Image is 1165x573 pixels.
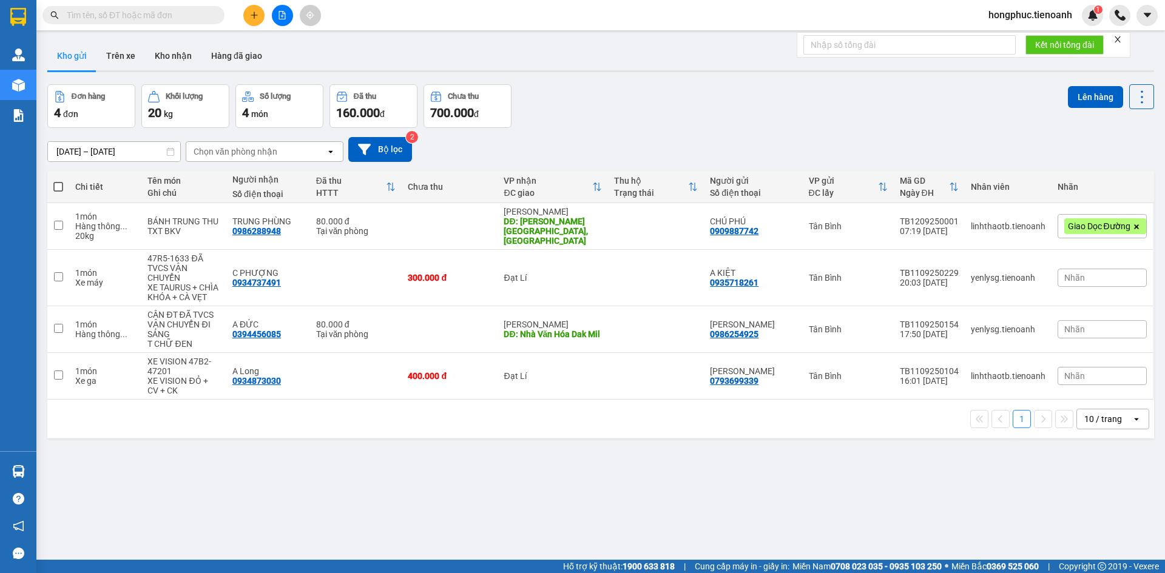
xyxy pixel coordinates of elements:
span: đơn [63,109,78,119]
div: TB1109250229 [900,268,959,278]
div: Chọn văn phòng nhận [194,146,277,158]
div: Tân Bình [809,221,888,231]
div: 0934737491 [232,278,281,287]
sup: 1 [1094,5,1103,14]
button: Đơn hàng4đơn [47,84,135,128]
div: 400.000 đ [408,371,491,381]
svg: open [1132,414,1141,424]
div: Tại văn phòng [316,329,396,339]
div: Người gửi [710,176,796,186]
div: 20:03 [DATE] [900,278,959,287]
div: C PHƯỢNG [232,268,304,278]
svg: open [326,147,336,156]
span: Nhãn [1064,273,1085,283]
button: Kết nối tổng đài [1025,35,1104,55]
div: 07:19 [DATE] [900,226,959,236]
div: VP nhận [504,176,592,186]
span: Giao Dọc Đường [1068,221,1130,232]
button: caret-down [1136,5,1158,26]
span: Kết nối tổng đài [1035,38,1094,52]
div: DĐ: QUẢNG TÍN, ĐẮK NÔNG [504,216,602,246]
span: Nhãn [1064,371,1085,381]
span: question-circle [13,493,24,504]
div: Xe ga [75,376,135,386]
div: Ghi chú [147,188,220,198]
button: Khối lượng20kg [141,84,229,128]
div: 16:01 [DATE] [900,376,959,386]
th: Toggle SortBy [803,171,894,203]
strong: 0708 023 035 - 0935 103 250 [831,561,942,571]
img: solution-icon [12,109,25,122]
div: Chưa thu [448,92,479,101]
button: Lên hàng [1068,86,1123,108]
div: Số lượng [260,92,291,101]
div: 20 kg [75,231,135,241]
span: ... [120,329,127,339]
div: Nhãn [1058,182,1147,192]
button: aim [300,5,321,26]
div: DĐ: Nhà Văn Hóa Dak Mil [504,329,602,339]
div: 80.000 đ [316,216,396,226]
span: Nhãn [1064,324,1085,334]
button: plus [243,5,265,26]
span: ⚪️ [945,564,948,569]
div: Nhân viên [971,182,1045,192]
span: 1 [1096,5,1100,14]
span: đ [380,109,385,119]
span: message [13,548,24,559]
div: Hàng thông thường [75,329,135,339]
span: close [1113,35,1122,44]
span: món [251,109,268,119]
div: Ngày ĐH [900,188,949,198]
span: search [50,11,59,19]
span: | [684,560,686,573]
span: | [1048,560,1050,573]
div: XE VISION ĐỎ + CV + CK [147,376,220,395]
div: yenlysg.tienoanh [971,324,1045,334]
span: hongphuc.tienoanh [979,7,1082,22]
div: Đã thu [316,176,387,186]
div: CÂN ĐT ĐÃ TVCS VẬN CHUYỂN ĐI SÁNG [147,310,220,339]
span: Miền Bắc [951,560,1039,573]
div: 10 / trang [1084,413,1122,425]
button: Trên xe [96,41,145,70]
button: 1 [1013,410,1031,428]
div: TRUNG PHÙNG [232,216,304,226]
button: Đã thu160.000đ [329,84,417,128]
img: warehouse-icon [12,465,25,478]
th: Toggle SortBy [608,171,704,203]
div: 80.000 đ [316,320,396,329]
div: Đạt Lí [504,371,602,381]
span: đ [474,109,479,119]
img: warehouse-icon [12,79,25,92]
div: Tại văn phòng [316,226,396,236]
span: copyright [1098,562,1106,571]
div: XE VISION 47B2-47201 [147,357,220,376]
div: Trạng thái [614,188,688,198]
div: 0909887742 [710,226,758,236]
div: Số điện thoại [710,188,796,198]
th: Toggle SortBy [310,171,402,203]
button: Kho gửi [47,41,96,70]
div: [PERSON_NAME] [504,207,602,216]
span: Hỗ trợ kỹ thuật: [563,560,675,573]
div: Thu hộ [614,176,688,186]
img: warehouse-icon [12,49,25,61]
input: Nhập số tổng đài [803,35,1016,55]
button: Số lượng4món [235,84,323,128]
div: Mã GD [900,176,949,186]
span: plus [250,11,258,19]
div: A Long [232,366,304,376]
img: phone-icon [1115,10,1126,21]
div: HTTT [316,188,387,198]
div: VP gửi [809,176,878,186]
span: 4 [54,106,61,120]
div: Tân Bình [809,273,888,283]
sup: 2 [406,131,418,143]
span: Cung cấp máy in - giấy in: [695,560,789,573]
div: Hàng thông thường [75,221,135,231]
div: 1 món [75,212,135,221]
strong: 1900 633 818 [623,561,675,571]
div: TXT BKV [147,226,220,236]
button: Chưa thu700.000đ [424,84,512,128]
